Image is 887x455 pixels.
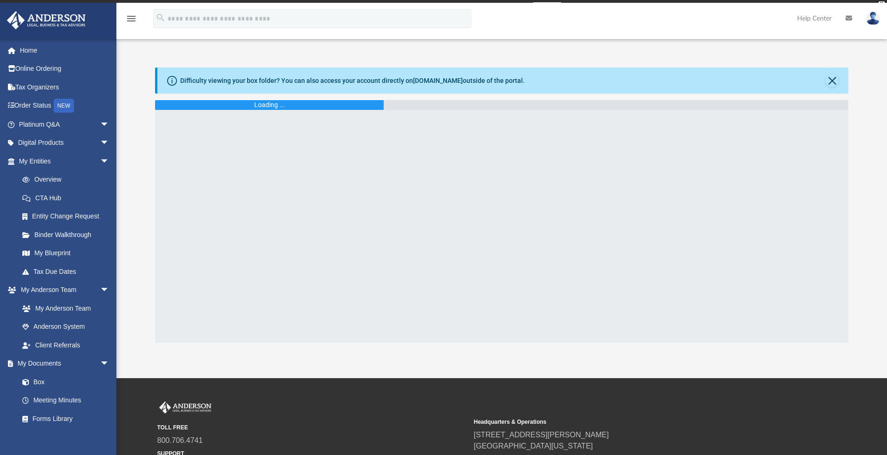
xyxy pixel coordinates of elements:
a: Overview [13,170,123,189]
a: menu [126,18,137,24]
a: Binder Walkthrough [13,225,123,244]
a: My Anderson Team [13,299,114,318]
a: Tax Organizers [7,78,123,96]
a: My Entitiesarrow_drop_down [7,152,123,170]
a: [DOMAIN_NAME] [413,77,463,84]
a: Box [13,373,114,391]
div: Difficulty viewing your box folder? You can also access your account directly on outside of the p... [180,76,525,86]
div: NEW [54,99,74,113]
span: arrow_drop_down [100,152,119,171]
a: 800.706.4741 [157,436,203,444]
a: My Documentsarrow_drop_down [7,354,119,373]
a: Forms Library [13,409,114,428]
small: TOLL FREE [157,423,467,432]
div: Get a chance to win 6 months of Platinum for free just by filling out this [325,2,529,14]
a: My Blueprint [13,244,119,263]
button: Close [826,74,839,87]
a: Client Referrals [13,336,119,354]
a: Online Ordering [7,60,123,78]
small: Headquarters & Operations [474,418,784,426]
a: survey [533,2,562,14]
a: CTA Hub [13,189,123,207]
img: User Pic [866,12,880,25]
span: arrow_drop_down [100,281,119,300]
img: Anderson Advisors Platinum Portal [157,401,213,414]
a: [GEOGRAPHIC_DATA][US_STATE] [474,442,593,450]
span: arrow_drop_down [100,134,119,153]
a: Entity Change Request [13,207,123,226]
a: Meeting Minutes [13,391,119,410]
a: Digital Productsarrow_drop_down [7,134,123,152]
div: Loading ... [254,100,285,110]
a: Tax Due Dates [13,262,123,281]
div: close [879,1,885,7]
span: arrow_drop_down [100,354,119,374]
a: Home [7,41,123,60]
i: menu [126,13,137,24]
i: search [156,13,166,23]
a: Platinum Q&Aarrow_drop_down [7,115,123,134]
a: [STREET_ADDRESS][PERSON_NAME] [474,431,609,439]
a: My Anderson Teamarrow_drop_down [7,281,119,299]
img: Anderson Advisors Platinum Portal [4,11,88,29]
span: arrow_drop_down [100,115,119,134]
a: Anderson System [13,318,119,336]
a: Order StatusNEW [7,96,123,115]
